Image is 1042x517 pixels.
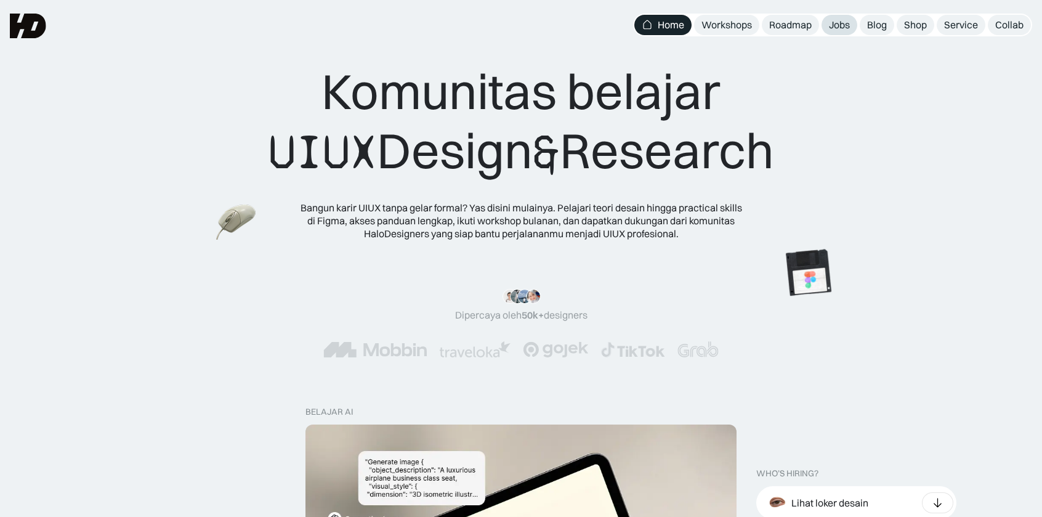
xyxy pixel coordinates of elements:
div: belajar ai [305,407,353,417]
div: Collab [995,18,1024,31]
a: Shop [897,15,934,35]
div: Blog [867,18,887,31]
a: Home [634,15,692,35]
div: Bangun karir UIUX tanpa gelar formal? Yas disini mulainya. Pelajari teori desain hingga practical... [299,202,743,240]
div: Home [658,18,684,31]
span: UIUX [269,123,377,182]
div: Roadmap [769,18,812,31]
div: Shop [904,18,927,31]
span: & [533,123,560,182]
div: Service [944,18,978,31]
a: Blog [860,15,894,35]
a: Workshops [694,15,759,35]
div: Komunitas belajar Design Research [269,62,774,182]
div: WHO’S HIRING? [756,468,818,479]
div: Dipercaya oleh designers [455,309,588,322]
a: Collab [988,15,1031,35]
div: Lihat loker desain [791,497,868,510]
a: Roadmap [762,15,819,35]
a: Service [937,15,985,35]
div: Jobs [829,18,850,31]
span: 50k+ [522,309,544,321]
div: Workshops [701,18,752,31]
a: Jobs [822,15,857,35]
